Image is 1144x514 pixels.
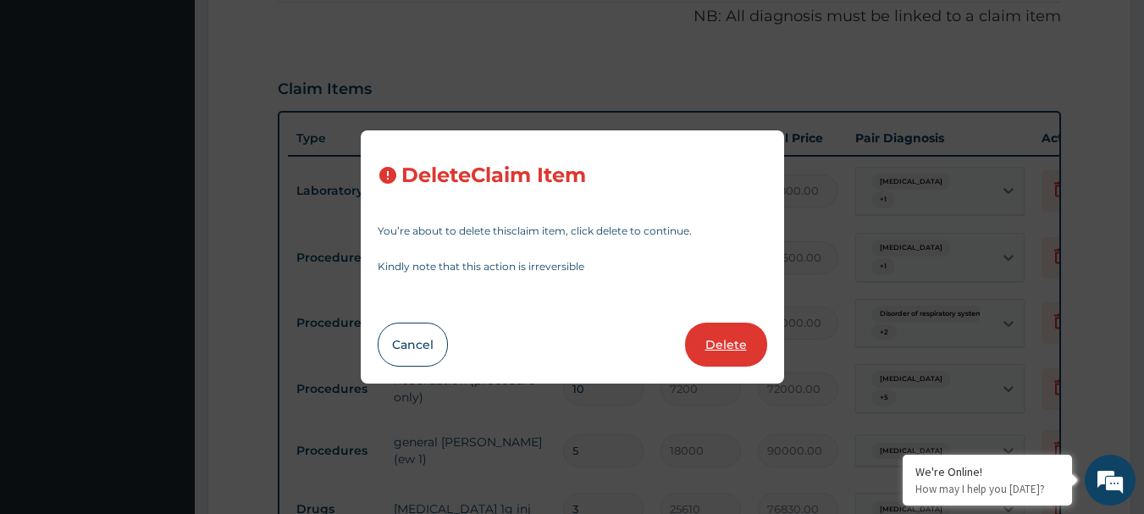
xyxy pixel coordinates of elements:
[915,482,1059,496] p: How may I help you today?
[915,464,1059,479] div: We're Online!
[378,262,767,272] p: Kindly note that this action is irreversible
[401,164,586,187] h3: Delete Claim Item
[378,226,767,236] p: You’re about to delete this claim item , click delete to continue.
[378,323,448,367] button: Cancel
[31,85,69,127] img: d_794563401_company_1708531726252_794563401
[88,95,285,117] div: Chat with us now
[98,151,234,322] span: We're online!
[685,323,767,367] button: Delete
[8,338,323,397] textarea: Type your message and hit 'Enter'
[278,8,318,49] div: Minimize live chat window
